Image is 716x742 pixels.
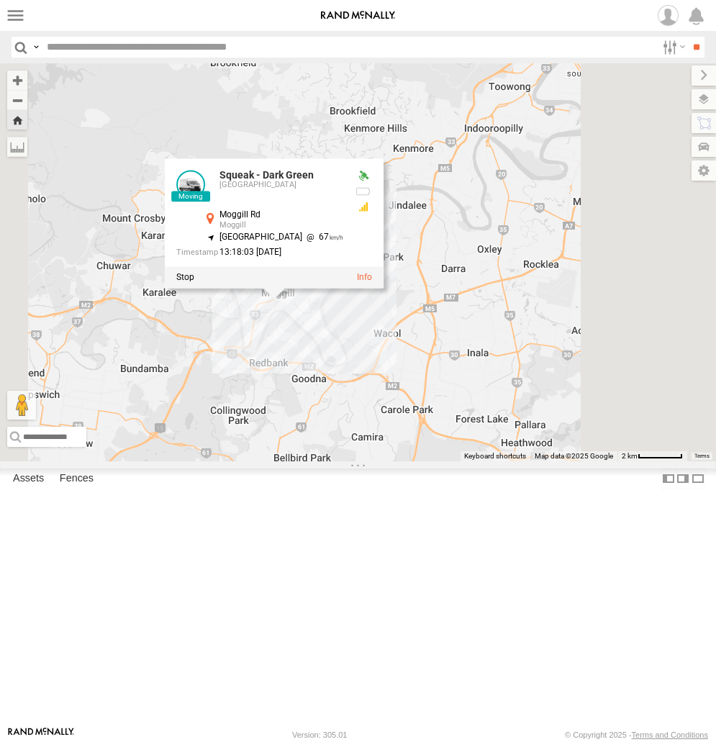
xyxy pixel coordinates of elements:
img: rand-logo.svg [321,11,396,21]
label: Dock Summary Table to the Right [676,469,690,489]
a: Terms [694,453,710,458]
label: Search Query [30,37,42,58]
label: Hide Summary Table [691,469,705,489]
a: View Asset Details [356,272,371,282]
button: Zoom Home [7,110,27,130]
label: Fences [53,469,101,489]
label: Stop Realtime Tracking [176,272,194,282]
a: Terms and Conditions [632,730,708,739]
div: Moggill [219,222,343,230]
span: 2 km [622,452,638,460]
span: Map data ©2025 Google [535,452,613,460]
a: View Asset Details [176,171,204,199]
div: Version: 305.01 [292,730,347,739]
button: Zoom in [7,71,27,90]
a: Squeak - Dark Green [219,170,313,181]
div: Date/time of location update [176,248,343,258]
span: 67 [302,232,343,243]
span: [GEOGRAPHIC_DATA] [219,232,302,243]
div: No battery health information received from this device. [354,186,371,197]
label: Dock Summary Table to the Left [661,469,676,489]
label: Search Filter Options [657,37,688,58]
div: GSM Signal = 3 [354,202,371,213]
label: Map Settings [692,160,716,181]
div: [GEOGRAPHIC_DATA] [219,181,343,190]
button: Zoom out [7,90,27,110]
button: Drag Pegman onto the map to open Street View [7,391,36,420]
label: Measure [7,137,27,157]
div: Moggill Rd [219,211,343,220]
div: Valid GPS Fix [354,171,371,182]
div: © Copyright 2025 - [565,730,708,739]
button: Keyboard shortcuts [464,451,526,461]
button: Map scale: 2 km per 59 pixels [617,451,687,461]
label: Assets [6,469,51,489]
a: Visit our Website [8,728,74,742]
